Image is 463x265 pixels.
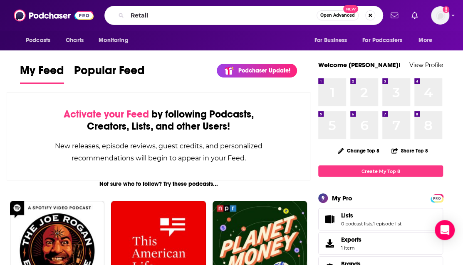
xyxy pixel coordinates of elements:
div: Search podcasts, credits, & more... [104,6,383,25]
a: View Profile [409,61,443,69]
span: New [343,5,358,13]
button: Share Top 8 [391,142,428,159]
a: Exports [318,232,443,255]
span: Lists [341,212,353,219]
a: Lists [341,212,401,219]
a: Popular Feed [74,63,145,84]
span: Exports [341,236,361,243]
button: open menu [357,32,414,48]
button: Change Top 8 [333,145,384,156]
div: by following Podcasts, Creators, Lists, and other Users! [49,108,268,132]
a: PRO [432,195,442,201]
input: Search podcasts, credits, & more... [127,9,317,22]
button: open menu [308,32,357,48]
span: Open Advanced [320,13,355,17]
button: open menu [20,32,61,48]
span: Logged in as veronica.smith [431,6,449,25]
img: User Profile [431,6,449,25]
span: For Business [314,35,347,46]
span: More [418,35,433,46]
a: Create My Top 8 [318,165,443,177]
a: Lists [321,213,338,225]
span: 1 item [341,245,361,251]
a: Show notifications dropdown [408,8,421,22]
a: 0 podcast lists [341,221,372,227]
button: Open AdvancedNew [317,10,359,20]
a: My Feed [20,63,64,84]
a: Show notifications dropdown [387,8,401,22]
div: My Pro [332,194,352,202]
a: Welcome [PERSON_NAME]! [318,61,401,69]
a: Charts [60,32,89,48]
span: Activate your Feed [64,108,149,120]
span: Popular Feed [74,63,145,82]
div: Open Intercom Messenger [435,220,455,240]
span: PRO [432,195,442,201]
span: Podcasts [26,35,50,46]
span: Monitoring [99,35,128,46]
p: Podchaser Update! [238,67,290,74]
button: open menu [93,32,139,48]
a: 1 episode list [373,221,401,227]
span: My Feed [20,63,64,82]
span: Exports [321,237,338,249]
span: Lists [318,208,443,230]
svg: Add a profile image [443,6,449,13]
span: Charts [66,35,84,46]
span: For Podcasters [362,35,402,46]
button: Show profile menu [431,6,449,25]
img: Podchaser - Follow, Share and Rate Podcasts [14,7,94,23]
button: open menu [413,32,443,48]
div: Not sure who to follow? Try these podcasts... [7,180,310,187]
div: New releases, episode reviews, guest credits, and personalized recommendations will begin to appe... [49,140,268,164]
